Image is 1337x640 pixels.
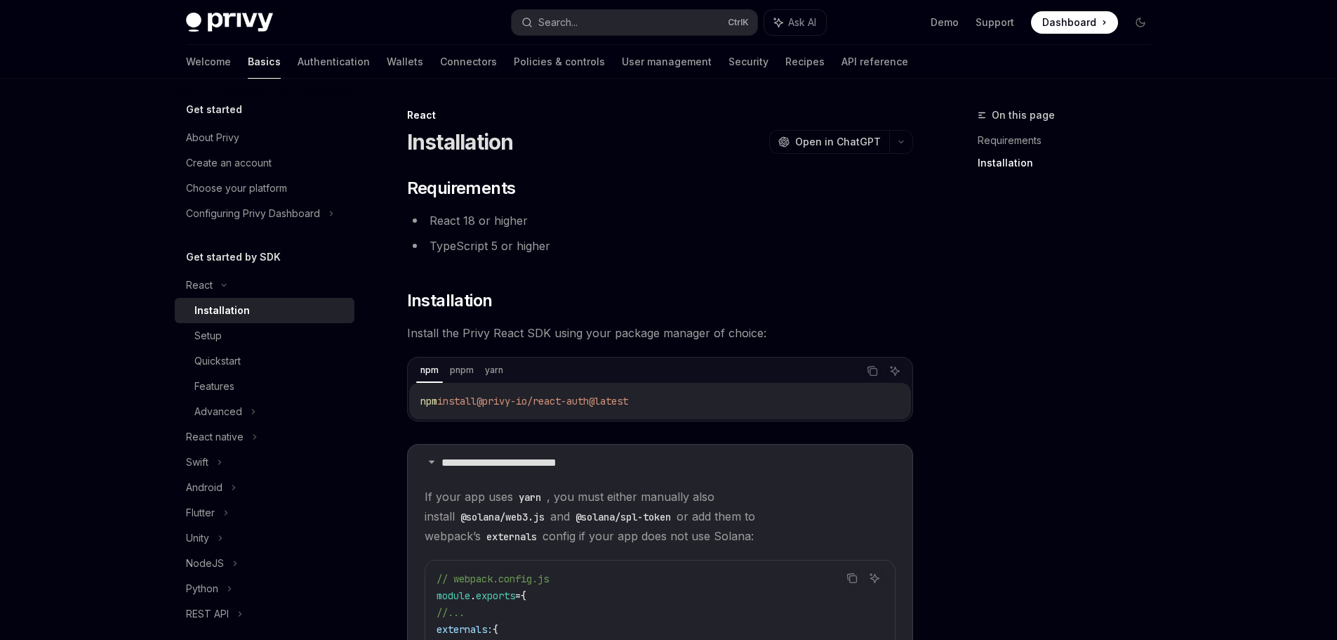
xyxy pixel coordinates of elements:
[175,348,354,374] a: Quickstart
[795,135,881,149] span: Open in ChatGPT
[186,530,209,547] div: Unity
[514,45,605,79] a: Policies & controls
[298,45,370,79] a: Authentication
[1129,11,1152,34] button: Toggle dark mode
[407,177,516,200] span: Requirements
[521,589,526,602] span: {
[437,395,477,407] span: install
[194,403,242,420] div: Advanced
[194,378,234,395] div: Features
[186,277,213,294] div: React
[976,15,1014,30] a: Support
[186,45,231,79] a: Welcome
[407,236,913,256] li: TypeScript 5 or higher
[186,101,242,118] h5: Get started
[194,353,241,370] div: Quickstart
[186,429,244,445] div: React native
[186,580,218,597] div: Python
[455,509,550,525] code: @solana/web3.js
[186,180,287,197] div: Choose your platform
[538,14,578,31] div: Search...
[863,362,882,380] button: Copy the contents from the code block
[407,289,493,312] span: Installation
[194,302,250,319] div: Installation
[1042,15,1096,30] span: Dashboard
[175,176,354,201] a: Choose your platform
[1031,11,1118,34] a: Dashboard
[886,362,904,380] button: Ask AI
[978,129,1163,152] a: Requirements
[248,45,281,79] a: Basics
[437,623,493,636] span: externals:
[175,323,354,348] a: Setup
[513,490,547,505] code: yarn
[865,569,884,587] button: Ask AI
[194,327,222,344] div: Setup
[476,589,515,602] span: exports
[186,479,222,496] div: Android
[175,150,354,176] a: Create an account
[728,17,749,28] span: Ctrl K
[407,108,913,122] div: React
[437,573,549,585] span: // webpack.config.js
[175,125,354,150] a: About Privy
[493,623,498,636] span: {
[470,589,476,602] span: .
[769,130,889,154] button: Open in ChatGPT
[437,589,470,602] span: module
[186,13,273,32] img: dark logo
[570,509,677,525] code: @solana/spl-token
[186,249,281,266] h5: Get started by SDK
[931,15,959,30] a: Demo
[186,155,272,171] div: Create an account
[764,10,826,35] button: Ask AI
[407,211,913,230] li: React 18 or higher
[186,555,224,572] div: NodeJS
[416,362,443,379] div: npm
[407,129,514,155] h1: Installation
[186,454,208,471] div: Swift
[175,374,354,399] a: Features
[622,45,712,79] a: User management
[477,395,628,407] span: @privy-io/react-auth@latest
[785,45,825,79] a: Recipes
[446,362,478,379] div: pnpm
[978,152,1163,174] a: Installation
[186,205,320,222] div: Configuring Privy Dashboard
[729,45,769,79] a: Security
[186,504,215,521] div: Flutter
[425,487,896,546] span: If your app uses , you must either manually also install and or add them to webpack’s config if y...
[481,362,507,379] div: yarn
[175,298,354,323] a: Installation
[842,45,908,79] a: API reference
[515,589,521,602] span: =
[407,323,913,343] span: Install the Privy React SDK using your package manager of choice:
[512,10,757,35] button: Search...CtrlK
[788,15,816,30] span: Ask AI
[186,129,239,146] div: About Privy
[992,107,1055,124] span: On this page
[843,569,861,587] button: Copy the contents from the code block
[481,529,543,544] code: externals
[186,606,229,622] div: REST API
[387,45,423,79] a: Wallets
[440,45,497,79] a: Connectors
[420,395,437,407] span: npm
[437,606,465,619] span: //...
